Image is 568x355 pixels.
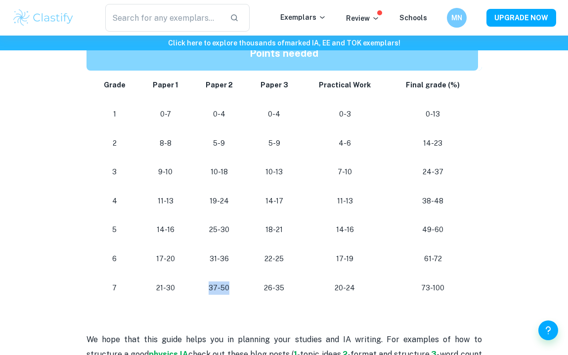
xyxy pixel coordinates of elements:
[310,281,380,295] p: 20-24
[310,252,380,266] p: 17-19
[396,252,470,266] p: 61-72
[346,13,380,24] p: Review
[250,47,318,59] strong: Points needed
[147,281,184,295] p: 21-30
[147,165,184,179] p: 9-10
[255,223,294,237] p: 18-21
[310,108,380,121] p: 0-3
[319,81,371,89] strong: Practical Work
[98,108,131,121] p: 1
[396,165,470,179] p: 24-37
[310,137,380,150] p: 4-6
[451,12,463,23] h6: MN
[447,8,467,28] button: MN
[399,14,427,22] a: Schools
[255,108,294,121] p: 0-4
[200,252,239,266] p: 31-36
[200,108,239,121] p: 0-4
[104,81,126,89] strong: Grade
[255,137,294,150] p: 5-9
[255,252,294,266] p: 22-25
[200,165,239,179] p: 10-18
[255,165,294,179] p: 10-13
[98,252,131,266] p: 6
[98,165,131,179] p: 3
[396,281,470,295] p: 73-100
[98,281,131,295] p: 7
[147,252,184,266] p: 17-20
[396,223,470,237] p: 49-60
[147,137,184,150] p: 8-8
[200,281,239,295] p: 37-50
[255,281,294,295] p: 26-35
[310,195,380,208] p: 11-13
[2,38,566,48] h6: Click here to explore thousands of marked IA, EE and TOK exemplars !
[280,12,326,23] p: Exemplars
[406,81,460,89] strong: Final grade (%)
[200,195,239,208] p: 19-24
[396,137,470,150] p: 14-23
[200,137,239,150] p: 5-9
[98,223,131,237] p: 5
[396,108,470,121] p: 0-13
[310,165,380,179] p: 7-10
[206,81,233,89] strong: Paper 2
[486,9,556,27] button: UPGRADE NOW
[12,8,75,28] img: Clastify logo
[538,320,558,340] button: Help and Feedback
[153,81,178,89] strong: Paper 1
[396,195,470,208] p: 38-48
[255,195,294,208] p: 14-17
[147,108,184,121] p: 0-7
[310,223,380,237] p: 14-16
[261,81,288,89] strong: Paper 3
[147,195,184,208] p: 11-13
[105,4,221,32] input: Search for any exemplars...
[98,195,131,208] p: 4
[200,223,239,237] p: 25-30
[98,137,131,150] p: 2
[147,223,184,237] p: 14-16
